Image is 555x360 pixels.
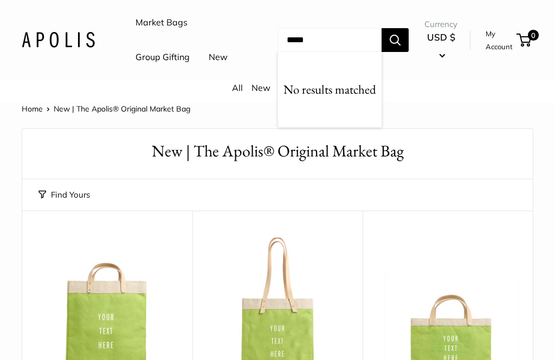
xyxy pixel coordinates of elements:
span: Currency [424,17,457,32]
a: 0 [518,34,531,47]
button: Search [382,28,409,52]
a: My Account [486,27,513,54]
img: Apolis [22,32,95,48]
button: USD $ [424,29,457,63]
input: Search... [278,28,382,52]
h1: New | The Apolis® Original Market Bag [38,140,517,163]
a: New [209,49,228,66]
a: All [232,82,243,93]
span: USD $ [427,31,455,43]
span: New | The Apolis® Original Market Bag [54,104,190,114]
a: Group Gifting [135,49,190,66]
iframe: Sign Up via Text for Offers [9,319,116,351]
a: New [251,82,270,93]
button: Find Yours [38,187,90,202]
span: 0 [528,30,539,41]
a: Home [22,104,43,114]
nav: Breadcrumb [22,102,190,116]
p: No results matched [278,79,382,100]
a: Market Bags [135,15,188,31]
